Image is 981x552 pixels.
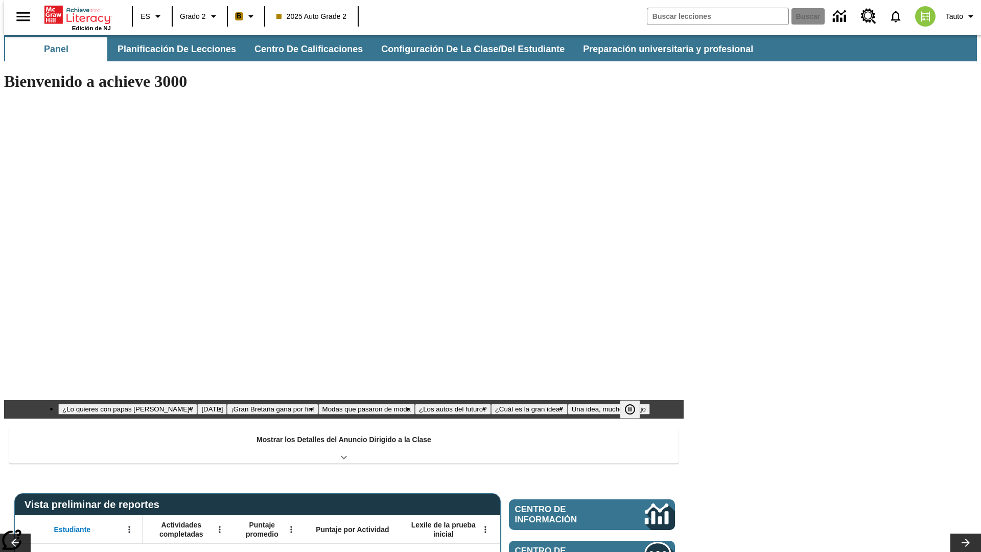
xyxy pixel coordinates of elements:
[180,11,206,22] span: Grado 2
[197,404,227,415] button: Diapositiva 2 Día del Trabajo
[478,522,493,537] button: Abrir menú
[54,525,91,534] span: Estudiante
[373,37,573,61] button: Configuración de la clase/del estudiante
[284,522,299,537] button: Abrir menú
[72,25,111,31] span: Edición de NJ
[909,3,942,30] button: Escoja un nuevo avatar
[122,522,137,537] button: Abrir menú
[44,4,111,31] div: Portada
[942,7,981,26] button: Perfil/Configuración
[827,3,855,31] a: Centro de información
[25,499,165,511] span: Vista preliminar de reportes
[141,11,150,22] span: ES
[136,7,169,26] button: Lenguaje: ES, Selecciona un idioma
[176,7,224,26] button: Grado: Grado 2, Elige un grado
[237,10,242,22] span: B
[276,11,347,22] span: 2025 Auto Grade 2
[568,404,650,415] button: Diapositiva 7 Una idea, mucho trabajo
[316,525,389,534] span: Puntaje por Actividad
[109,37,244,61] button: Planificación de lecciones
[9,428,679,464] div: Mostrar los Detalles del Anuncio Dirigido a la Clase
[212,522,227,537] button: Abrir menú
[915,6,936,27] img: avatar image
[238,520,287,539] span: Puntaje promedio
[44,5,111,25] a: Portada
[882,3,909,30] a: Notificaciones
[515,504,611,525] span: Centro de información
[58,404,197,415] button: Diapositiva 1 ¿Lo quieres con papas fritas?
[256,434,431,445] p: Mostrar los Detalles del Anuncio Dirigido a la Clase
[5,37,107,61] button: Panel
[575,37,761,61] button: Preparación universitaria y profesional
[491,404,568,415] button: Diapositiva 6 ¿Cuál es la gran idea?
[148,520,215,539] span: Actividades completadas
[4,37,762,61] div: Subbarra de navegación
[855,3,882,30] a: Centro de recursos, Se abrirá en una pestaña nueva.
[946,11,963,22] span: Tauto
[8,2,38,32] button: Abrir el menú lateral
[620,400,650,419] div: Pausar
[950,534,981,552] button: Carrusel de lecciones, seguir
[4,35,977,61] div: Subbarra de navegación
[415,404,491,415] button: Diapositiva 5 ¿Los autos del futuro?
[246,37,371,61] button: Centro de calificaciones
[647,8,788,25] input: Buscar campo
[406,520,481,539] span: Lexile de la prueba inicial
[620,400,640,419] button: Pausar
[231,7,261,26] button: Boost El color de la clase es anaranjado claro. Cambiar el color de la clase.
[4,72,684,91] h1: Bienvenido a achieve 3000
[227,404,318,415] button: Diapositiva 3 ¡Gran Bretaña gana por fin!
[509,499,675,530] a: Centro de información
[318,404,415,415] button: Diapositiva 4 Modas que pasaron de moda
